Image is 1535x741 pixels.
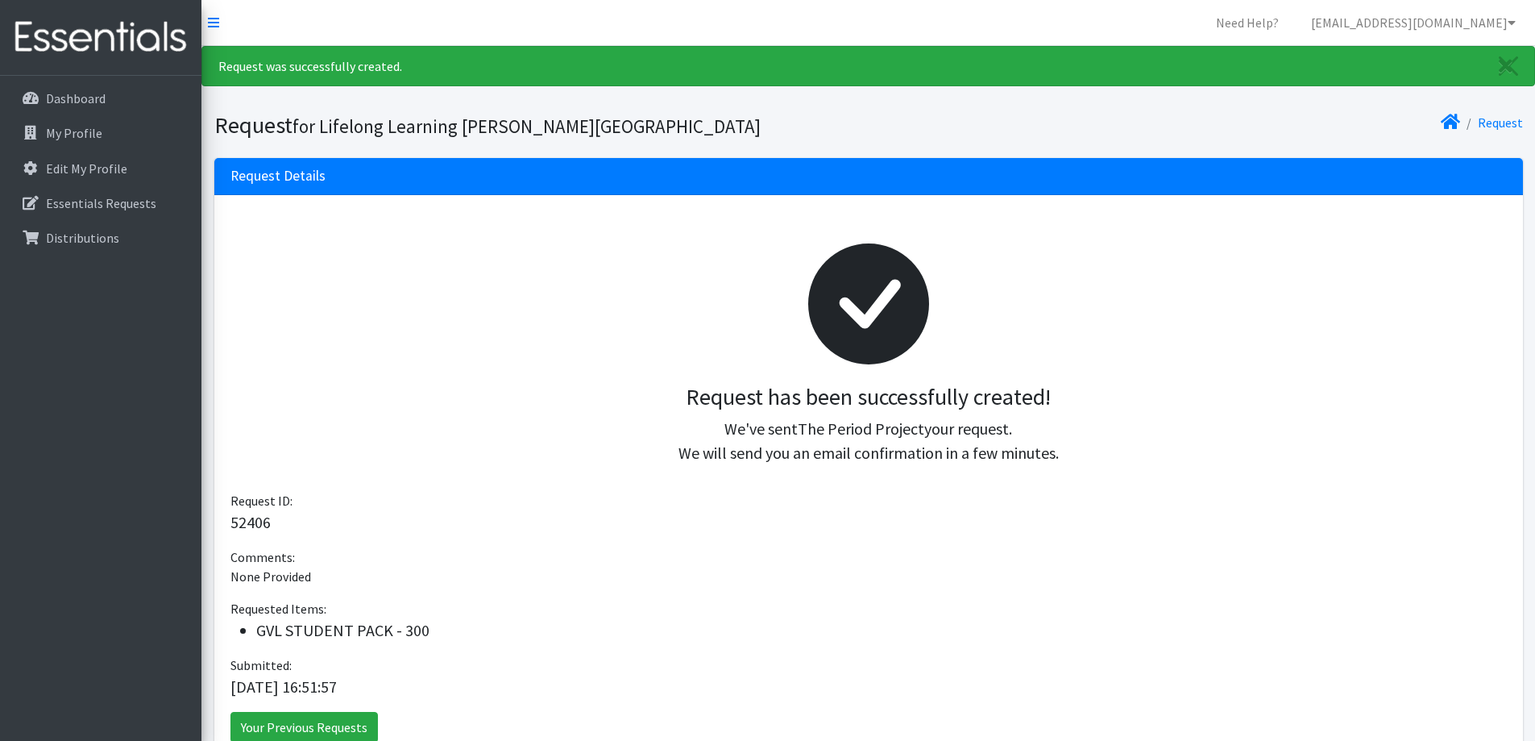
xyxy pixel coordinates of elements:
span: Submitted: [230,657,292,673]
p: Essentials Requests [46,195,156,211]
a: Request [1478,114,1523,131]
p: We've sent your request. We will send you an email confirmation in a few minutes. [243,417,1494,465]
p: Dashboard [46,90,106,106]
h3: Request Details [230,168,326,185]
a: Distributions [6,222,195,254]
li: GVL STUDENT PACK - 300 [256,618,1507,643]
p: 52406 [230,510,1507,535]
p: Distributions [46,230,119,246]
span: Request ID: [230,493,292,509]
a: Close [1483,47,1534,85]
img: HumanEssentials [6,10,195,65]
div: Request was successfully created. [201,46,1535,86]
span: The Period Project [798,418,924,439]
a: Edit My Profile [6,152,195,185]
p: [DATE] 16:51:57 [230,675,1507,699]
span: None Provided [230,568,311,585]
a: Need Help? [1203,6,1292,39]
a: Essentials Requests [6,187,195,219]
small: for Lifelong Learning [PERSON_NAME][GEOGRAPHIC_DATA] [292,114,761,138]
h1: Request [214,111,863,139]
h3: Request has been successfully created! [243,384,1494,411]
a: [EMAIL_ADDRESS][DOMAIN_NAME] [1298,6,1529,39]
span: Comments: [230,549,295,565]
p: My Profile [46,125,102,141]
p: Edit My Profile [46,160,127,177]
a: My Profile [6,117,195,149]
span: Requested Items: [230,601,326,617]
a: Dashboard [6,82,195,114]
